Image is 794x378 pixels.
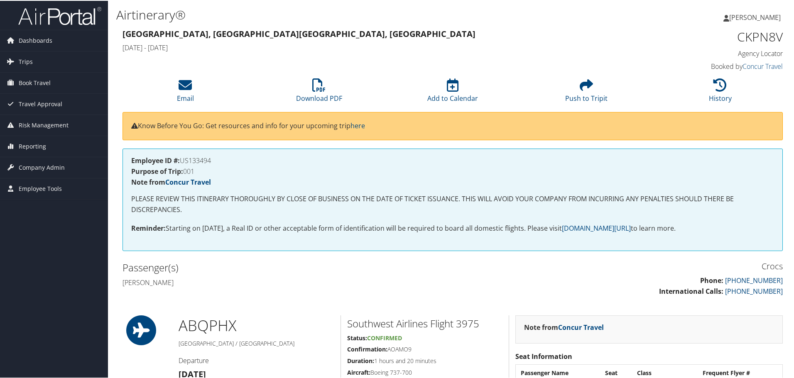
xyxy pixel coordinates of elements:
h5: AOAMO9 [347,344,502,353]
h5: Boeing 737-700 [347,368,502,376]
a: [PHONE_NUMBER] [725,286,783,295]
h4: [DATE] - [DATE] [123,42,615,51]
span: Risk Management [19,114,69,135]
p: PLEASE REVIEW THIS ITINERARY THOROUGHLY BY CLOSE OF BUSINESS ON THE DATE OF TICKET ISSUANCE. THIS... [131,193,774,214]
strong: Purpose of Trip: [131,166,183,175]
a: Concur Travel [743,61,783,70]
h5: [GEOGRAPHIC_DATA] / [GEOGRAPHIC_DATA] [179,339,334,347]
h1: CKPN8V [627,27,783,45]
strong: Confirmation: [347,344,387,352]
span: [PERSON_NAME] [729,12,781,21]
span: Dashboards [19,29,52,50]
a: Email [177,82,194,102]
strong: [GEOGRAPHIC_DATA], [GEOGRAPHIC_DATA] [GEOGRAPHIC_DATA], [GEOGRAPHIC_DATA] [123,27,475,39]
a: Concur Travel [165,177,211,186]
strong: International Calls: [659,286,723,295]
span: Confirmed [367,333,402,341]
a: [DOMAIN_NAME][URL] [562,223,631,232]
strong: Note from [131,177,211,186]
span: Company Admin [19,156,65,177]
strong: Reminder: [131,223,166,232]
a: Add to Calendar [427,82,478,102]
a: [PHONE_NUMBER] [725,275,783,284]
p: Know Before You Go: Get resources and info for your upcoming trip [131,120,774,131]
h1: ABQ PHX [179,315,334,335]
h2: Southwest Airlines Flight 3975 [347,316,502,330]
span: Trips [19,51,33,71]
h4: [PERSON_NAME] [123,277,446,286]
strong: Note from [524,322,604,331]
span: Book Travel [19,72,51,93]
strong: Aircraft: [347,368,370,376]
span: Employee Tools [19,178,62,198]
h1: Airtinerary® [116,5,565,23]
strong: Status: [347,333,367,341]
h4: Booked by [627,61,783,70]
a: History [709,82,732,102]
strong: Employee ID #: [131,155,180,164]
span: Reporting [19,135,46,156]
strong: Seat Information [515,351,572,360]
span: Travel Approval [19,93,62,114]
h3: Crocs [459,260,783,271]
img: airportal-logo.png [18,5,101,25]
a: Push to Tripit [565,82,608,102]
strong: Duration: [347,356,374,364]
h4: Departure [179,355,334,364]
h4: Agency Locator [627,48,783,57]
h2: Passenger(s) [123,260,446,274]
h4: US133494 [131,156,774,163]
a: [PERSON_NAME] [723,4,789,29]
a: here [350,120,365,129]
h5: 1 hours and 20 minutes [347,356,502,364]
h4: 001 [131,167,774,174]
a: Concur Travel [558,322,604,331]
a: Download PDF [296,82,342,102]
p: Starting on [DATE], a Real ID or other acceptable form of identification will be required to boar... [131,222,774,233]
strong: Phone: [700,275,723,284]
